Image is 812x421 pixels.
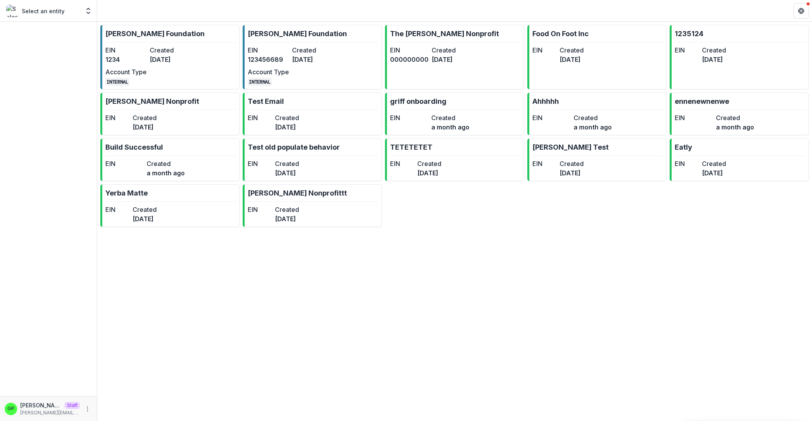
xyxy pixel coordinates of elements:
[390,159,414,168] dt: EIN
[702,159,726,168] dt: Created
[702,45,726,55] dt: Created
[133,122,157,132] dd: [DATE]
[527,25,667,89] a: Food On Foot IncEINCreated[DATE]
[105,67,147,77] dt: Account Type
[22,7,65,15] p: Select an entity
[65,402,80,409] p: Staff
[560,168,584,178] dd: [DATE]
[243,25,382,89] a: [PERSON_NAME] FoundationEIN123456689Created[DATE]Account TypeINTERNAL
[105,159,143,168] dt: EIN
[248,55,289,64] dd: 123456689
[248,28,347,39] p: [PERSON_NAME] Foundation
[431,122,469,132] dd: a month ago
[6,5,19,17] img: Select an entity
[390,28,499,39] p: The [PERSON_NAME] Nonprofit
[275,122,299,132] dd: [DATE]
[105,205,129,214] dt: EIN
[432,55,470,64] dd: [DATE]
[560,45,584,55] dt: Created
[275,205,299,214] dt: Created
[390,96,446,107] p: griff onboarding
[150,55,191,64] dd: [DATE]
[560,55,584,64] dd: [DATE]
[20,401,61,409] p: [PERSON_NAME]
[390,45,429,55] dt: EIN
[560,159,584,168] dt: Created
[248,96,284,107] p: Test Email
[275,168,299,178] dd: [DATE]
[133,205,157,214] dt: Created
[105,78,129,86] code: INTERNAL
[243,138,382,181] a: Test old populate behaviorEINCreated[DATE]
[670,93,809,135] a: ennenewnenweEINCreateda month ago
[574,113,612,122] dt: Created
[105,45,147,55] dt: EIN
[417,168,441,178] dd: [DATE]
[716,113,754,122] dt: Created
[105,96,199,107] p: [PERSON_NAME] Nonprofit
[390,142,432,152] p: TETETETET
[532,113,570,122] dt: EIN
[532,142,609,152] p: [PERSON_NAME] Test
[133,214,157,224] dd: [DATE]
[292,55,333,64] dd: [DATE]
[105,113,129,122] dt: EIN
[527,93,667,135] a: AhhhhhEINCreateda month ago
[105,55,147,64] dd: 1234
[431,113,469,122] dt: Created
[105,28,205,39] p: [PERSON_NAME] Foundation
[432,45,470,55] dt: Created
[702,55,726,64] dd: [DATE]
[385,25,524,89] a: The [PERSON_NAME] NonprofitEIN000000000Created[DATE]
[532,159,556,168] dt: EIN
[105,188,148,198] p: Yerba Matte
[100,25,240,89] a: [PERSON_NAME] FoundationEIN1234Created[DATE]Account TypeINTERNAL
[675,28,703,39] p: 1235124
[670,25,809,89] a: 1235124EINCreated[DATE]
[793,3,809,19] button: Get Help
[147,159,185,168] dt: Created
[100,138,240,181] a: Build SuccessfulEINCreateda month ago
[83,404,92,414] button: More
[100,184,240,227] a: Yerba MatteEINCreated[DATE]
[248,159,272,168] dt: EIN
[532,45,556,55] dt: EIN
[243,184,382,227] a: [PERSON_NAME] NonprofitttEINCreated[DATE]
[390,55,429,64] dd: 000000000
[248,188,347,198] p: [PERSON_NAME] Nonprofittt
[248,78,272,86] code: INTERNAL
[675,159,699,168] dt: EIN
[670,138,809,181] a: EatlyEINCreated[DATE]
[133,113,157,122] dt: Created
[532,28,589,39] p: Food On Foot Inc
[385,138,524,181] a: TETETETETEINCreated[DATE]
[675,96,729,107] p: ennenewnenwe
[248,45,289,55] dt: EIN
[147,168,185,178] dd: a month ago
[275,159,299,168] dt: Created
[248,142,340,152] p: Test old populate behavior
[275,113,299,122] dt: Created
[248,67,289,77] dt: Account Type
[275,214,299,224] dd: [DATE]
[417,159,441,168] dt: Created
[385,93,524,135] a: griff onboardingEINCreateda month ago
[248,205,272,214] dt: EIN
[390,113,428,122] dt: EIN
[527,138,667,181] a: [PERSON_NAME] TestEINCreated[DATE]
[100,93,240,135] a: [PERSON_NAME] NonprofitEINCreated[DATE]
[675,113,713,122] dt: EIN
[532,96,559,107] p: Ahhhhh
[20,409,80,416] p: [PERSON_NAME][EMAIL_ADDRESS][DOMAIN_NAME]
[675,45,699,55] dt: EIN
[150,45,191,55] dt: Created
[574,122,612,132] dd: a month ago
[7,406,14,411] div: Griffin Perry
[675,142,692,152] p: Eatly
[702,168,726,178] dd: [DATE]
[83,3,94,19] button: Open entity switcher
[243,93,382,135] a: Test EmailEINCreated[DATE]
[292,45,333,55] dt: Created
[716,122,754,132] dd: a month ago
[248,113,272,122] dt: EIN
